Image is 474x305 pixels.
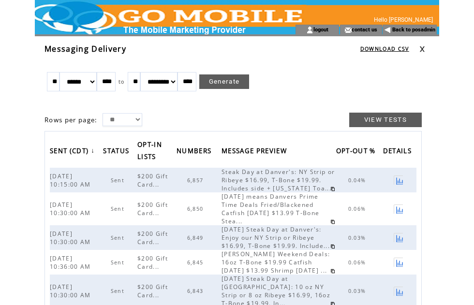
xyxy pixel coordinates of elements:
span: STATUS [103,144,132,160]
span: OPT-OUT % [336,144,378,160]
span: [DATE] Steak Day at Danver's: Enjoy our NY Strip or Ribeye $16.99, T-Bone $19.99. Include... [222,225,332,250]
span: OPT-IN LISTS [137,138,162,166]
span: 0.04% [348,177,369,184]
span: [DATE] 10:30:00 AM [50,230,93,246]
span: 0.03% [348,288,369,294]
a: OPT-OUT % [336,144,381,160]
span: 6,850 [187,205,206,212]
span: [DATE] 10:36:00 AM [50,254,93,271]
a: SENT (CDT)↓ [50,144,97,160]
span: 0.06% [348,259,369,266]
a: Generate [199,74,250,89]
span: [PERSON_NAME] Weekend Deals: 16oz T-Bone $19.99 Catfish [DATE] $13.99 Shrimp [DATE] ... [222,250,330,275]
span: [DATE] means Danvers Prime Time Deals Fried/Blackened Catfish [DATE] $13.99 T-Bone Stea... [222,192,319,225]
span: 6,845 [187,259,206,266]
a: Back to posadmin [392,27,435,33]
a: contact us [352,26,377,32]
span: [DATE] 10:15:00 AM [50,172,93,189]
img: backArrow.gif [384,26,391,34]
span: Sent [111,288,127,294]
span: SENT (CDT) [50,144,91,160]
a: VIEW TESTS [349,113,422,127]
span: $200 Gift Card... [137,201,168,217]
span: Hello [PERSON_NAME] [374,16,433,23]
img: account_icon.gif [306,26,313,34]
span: DETAILS [383,144,414,160]
a: MESSAGE PREVIEW [222,144,292,160]
a: DOWNLOAD CSV [360,45,409,52]
span: $200 Gift Card... [137,254,168,271]
span: 6,857 [187,177,206,184]
span: to [118,78,125,85]
span: Sent [111,205,127,212]
span: 0.06% [348,205,369,212]
span: Rows per page: [44,116,98,124]
a: NUMBERS [177,144,216,160]
span: $200 Gift Card... [137,283,168,299]
span: MESSAGE PREVIEW [222,144,289,160]
span: Steak Day at Danver's: NY Strip or Ribeye $16.99, T-Bone $19.99. Includes side + [US_STATE] Toa... [222,168,335,192]
span: [DATE] 10:30:00 AM [50,201,93,217]
span: NUMBERS [177,144,214,160]
span: $200 Gift Card... [137,172,168,189]
a: logout [313,26,328,32]
span: 0.03% [348,234,369,241]
span: [DATE] 10:30:00 AM [50,283,93,299]
span: Messaging Delivery [44,44,126,54]
img: contact_us_icon.gif [344,26,352,34]
span: $200 Gift Card... [137,230,168,246]
span: Sent [111,234,127,241]
span: Sent [111,259,127,266]
span: 6,849 [187,234,206,241]
a: STATUS [103,144,134,160]
span: Sent [111,177,127,184]
span: 6,843 [187,288,206,294]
